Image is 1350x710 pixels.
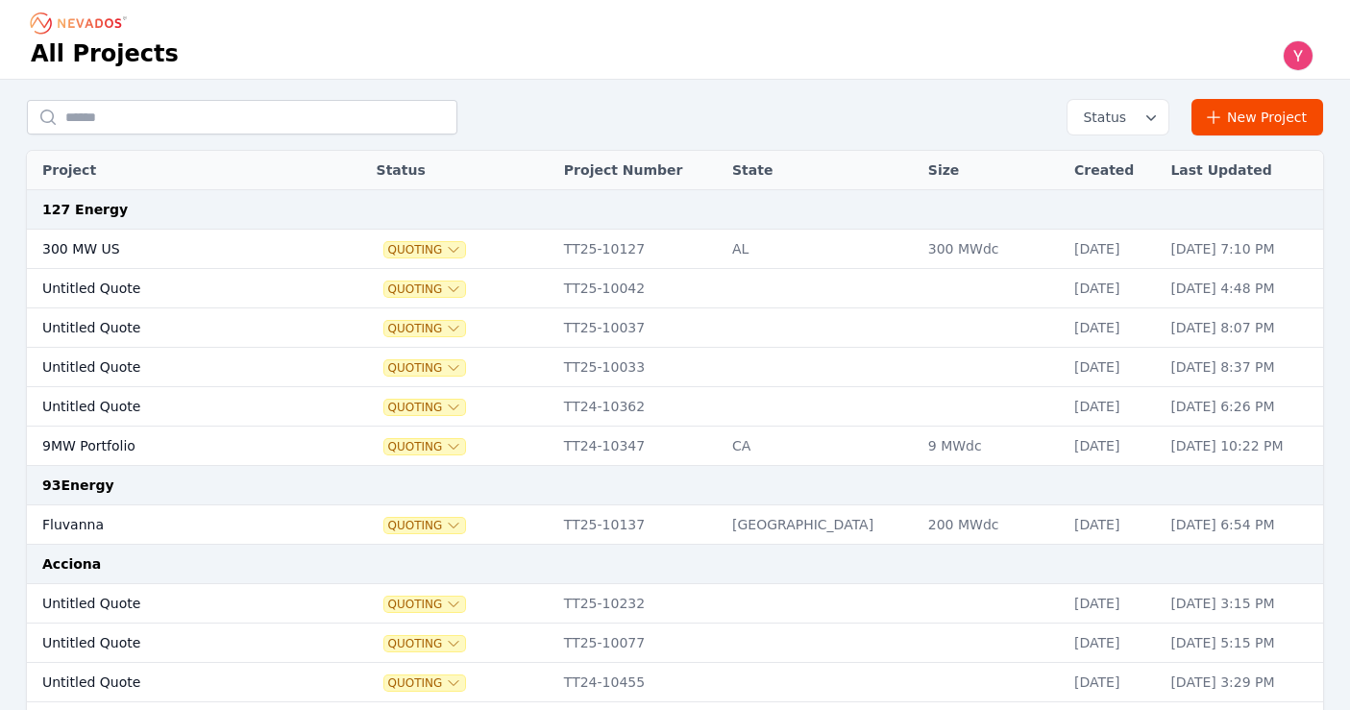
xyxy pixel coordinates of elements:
[1161,427,1323,466] td: [DATE] 10:22 PM
[723,230,919,269] td: AL
[367,151,554,190] th: Status
[723,151,919,190] th: State
[27,663,1323,702] tr: Untitled QuoteQuotingTT24-10455[DATE][DATE] 3:29 PM
[384,400,466,415] button: Quoting
[384,675,466,691] button: Quoting
[1161,151,1323,190] th: Last Updated
[384,636,466,651] button: Quoting
[1075,108,1126,127] span: Status
[384,282,466,297] button: Quoting
[27,269,320,308] td: Untitled Quote
[554,308,723,348] td: TT25-10037
[919,427,1065,466] td: 9 MWdc
[554,230,723,269] td: TT25-10127
[384,242,466,257] button: Quoting
[554,505,723,545] td: TT25-10137
[1161,624,1323,663] td: [DATE] 5:15 PM
[384,360,466,376] button: Quoting
[1191,99,1323,135] a: New Project
[1161,505,1323,545] td: [DATE] 6:54 PM
[1161,584,1323,624] td: [DATE] 3:15 PM
[919,505,1065,545] td: 200 MWdc
[1283,40,1313,71] img: Yoni Bennett
[27,505,320,545] td: Fluvanna
[1161,269,1323,308] td: [DATE] 4:48 PM
[27,151,320,190] th: Project
[1065,230,1161,269] td: [DATE]
[27,348,320,387] td: Untitled Quote
[27,308,1323,348] tr: Untitled QuoteQuotingTT25-10037[DATE][DATE] 8:07 PM
[1065,269,1161,308] td: [DATE]
[27,584,1323,624] tr: Untitled QuoteQuotingTT25-10232[DATE][DATE] 3:15 PM
[554,584,723,624] td: TT25-10232
[554,387,723,427] td: TT24-10362
[384,439,466,454] button: Quoting
[27,230,320,269] td: 300 MW US
[1161,230,1323,269] td: [DATE] 7:10 PM
[27,545,1323,584] td: Acciona
[27,584,320,624] td: Untitled Quote
[1065,348,1161,387] td: [DATE]
[1065,584,1161,624] td: [DATE]
[1161,663,1323,702] td: [DATE] 3:29 PM
[27,624,1323,663] tr: Untitled QuoteQuotingTT25-10077[DATE][DATE] 5:15 PM
[723,427,919,466] td: CA
[27,466,1323,505] td: 93Energy
[384,518,466,533] button: Quoting
[1161,387,1323,427] td: [DATE] 6:26 PM
[27,624,320,663] td: Untitled Quote
[27,269,1323,308] tr: Untitled QuoteQuotingTT25-10042[DATE][DATE] 4:48 PM
[554,624,723,663] td: TT25-10077
[1161,308,1323,348] td: [DATE] 8:07 PM
[1065,663,1161,702] td: [DATE]
[1068,100,1168,135] button: Status
[27,230,1323,269] tr: 300 MW USQuotingTT25-10127AL300 MWdc[DATE][DATE] 7:10 PM
[27,190,1323,230] td: 127 Energy
[1065,427,1161,466] td: [DATE]
[1065,624,1161,663] td: [DATE]
[27,427,1323,466] tr: 9MW PortfolioQuotingTT24-10347CA9 MWdc[DATE][DATE] 10:22 PM
[554,348,723,387] td: TT25-10033
[723,505,919,545] td: [GEOGRAPHIC_DATA]
[31,38,179,69] h1: All Projects
[1065,505,1161,545] td: [DATE]
[27,387,320,427] td: Untitled Quote
[554,151,723,190] th: Project Number
[27,427,320,466] td: 9MW Portfolio
[384,597,466,612] button: Quoting
[554,269,723,308] td: TT25-10042
[27,505,1323,545] tr: FluvannaQuotingTT25-10137[GEOGRAPHIC_DATA]200 MWdc[DATE][DATE] 6:54 PM
[554,427,723,466] td: TT24-10347
[27,308,320,348] td: Untitled Quote
[1065,308,1161,348] td: [DATE]
[27,387,1323,427] tr: Untitled QuoteQuotingTT24-10362[DATE][DATE] 6:26 PM
[1065,151,1161,190] th: Created
[554,663,723,702] td: TT24-10455
[27,663,320,702] td: Untitled Quote
[919,230,1065,269] td: 300 MWdc
[1065,387,1161,427] td: [DATE]
[1161,348,1323,387] td: [DATE] 8:37 PM
[27,348,1323,387] tr: Untitled QuoteQuotingTT25-10033[DATE][DATE] 8:37 PM
[919,151,1065,190] th: Size
[384,321,466,336] button: Quoting
[31,8,133,38] nav: Breadcrumb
